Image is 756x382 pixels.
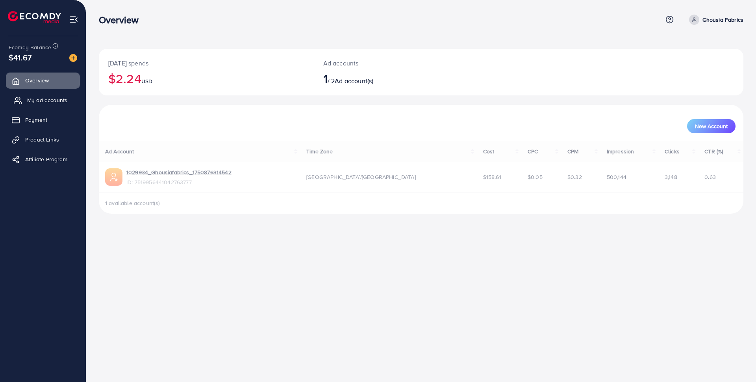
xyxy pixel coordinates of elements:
[25,76,49,84] span: Overview
[323,58,465,68] p: Ad accounts
[9,52,31,63] span: $41.67
[323,71,465,86] h2: / 2
[695,123,728,129] span: New Account
[69,15,78,24] img: menu
[6,92,80,108] a: My ad accounts
[323,69,328,88] span: 1
[9,43,51,51] span: Ecomdy Balance
[6,132,80,147] a: Product Links
[702,15,743,24] p: Ghousia Fabrics
[8,11,61,23] img: logo
[25,116,47,124] span: Payment
[27,96,67,104] span: My ad accounts
[6,151,80,167] a: Affiliate Program
[141,77,152,85] span: USD
[6,112,80,128] a: Payment
[687,119,736,133] button: New Account
[686,15,743,25] a: Ghousia Fabrics
[99,14,145,26] h3: Overview
[108,71,304,86] h2: $2.24
[25,155,67,163] span: Affiliate Program
[25,136,59,143] span: Product Links
[69,54,77,62] img: image
[723,347,750,376] iframe: Chat
[6,73,80,88] a: Overview
[335,76,373,85] span: Ad account(s)
[108,58,304,68] p: [DATE] spends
